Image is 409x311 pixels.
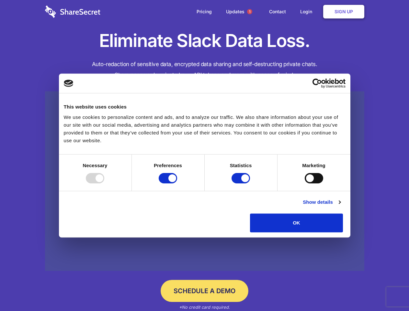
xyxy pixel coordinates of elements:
a: Pricing [190,2,218,22]
a: Usercentrics Cookiebot - opens in a new window [289,78,346,88]
a: Wistia video thumbnail [45,91,364,271]
button: OK [250,213,343,232]
img: logo [64,80,74,87]
em: *No credit card required. [179,305,230,310]
strong: Statistics [230,163,252,168]
div: This website uses cookies [64,103,346,111]
strong: Marketing [302,163,325,168]
a: Sign Up [323,5,364,18]
a: Show details [303,198,340,206]
h4: Auto-redaction of sensitive data, encrypted data sharing and self-destructing private chats. Shar... [45,59,364,80]
a: Schedule a Demo [161,280,248,302]
strong: Preferences [154,163,182,168]
a: Contact [263,2,292,22]
a: Login [294,2,322,22]
h1: Eliminate Slack Data Loss. [45,29,364,52]
div: We use cookies to personalize content and ads, and to analyze our traffic. We also share informat... [64,113,346,144]
strong: Necessary [83,163,108,168]
span: 1 [247,9,252,14]
img: logo-wordmark-white-trans-d4663122ce5f474addd5e946df7df03e33cb6a1c49d2221995e7729f52c070b2.svg [45,6,100,18]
